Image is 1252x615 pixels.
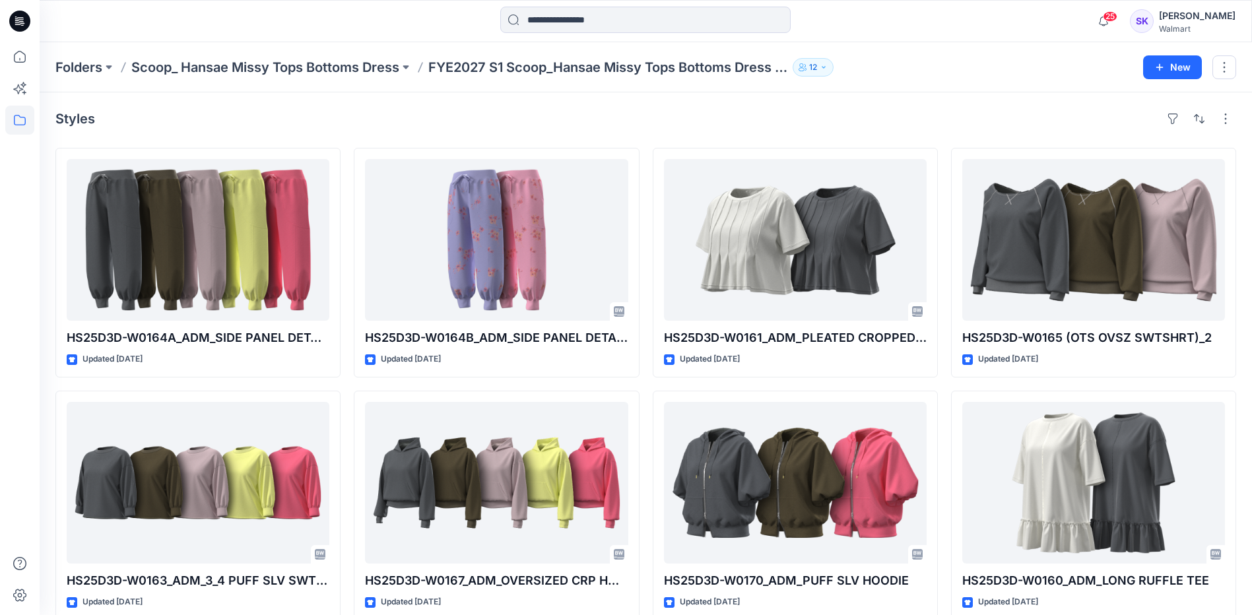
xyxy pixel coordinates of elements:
a: HS25D3D-W0164B_ADM_SIDE PANEL DETAIL JOGGER [365,159,628,321]
a: Scoop_ Hansae Missy Tops Bottoms Dress [131,58,399,77]
p: HS25D3D-W0170_ADM_PUFF SLV HOODIE [664,571,927,590]
span: 25 [1103,11,1117,22]
p: Updated [DATE] [978,595,1038,609]
a: HS25D3D-W0167_ADM_OVERSIZED CRP HOODIE_A [365,402,628,564]
button: 12 [793,58,834,77]
a: HS25D3D-W0160_ADM_LONG RUFFLE TEE [962,402,1225,564]
a: HS25D3D-W0164A_ADM_SIDE PANEL DETAIL JOGGER [67,159,329,321]
p: FYE2027 S1 Scoop_Hansae Missy Tops Bottoms Dress Board [428,58,787,77]
p: HS25D3D-W0161_ADM_PLEATED CROPPED TEE [664,329,927,347]
p: Updated [DATE] [680,595,740,609]
p: HS25D3D-W0163_ADM_3_4 PUFF SLV SWTSHRT [67,571,329,590]
div: [PERSON_NAME] [1159,8,1236,24]
a: HS25D3D-W0163_ADM_3_4 PUFF SLV SWTSHRT [67,402,329,564]
a: HS25D3D-W0161_ADM_PLEATED CROPPED TEE [664,159,927,321]
p: HS25D3D-W0160_ADM_LONG RUFFLE TEE [962,571,1225,590]
h4: Styles [55,111,95,127]
p: Updated [DATE] [82,595,143,609]
p: Updated [DATE] [82,352,143,366]
p: HS25D3D-W0164A_ADM_SIDE PANEL DETAIL JOGGER [67,329,329,347]
div: SK [1130,9,1154,33]
p: 12 [809,60,817,75]
p: Updated [DATE] [381,595,441,609]
a: HS25D3D-W0170_ADM_PUFF SLV HOODIE [664,402,927,564]
p: HS25D3D-W0164B_ADM_SIDE PANEL DETAIL JOGGER [365,329,628,347]
p: Updated [DATE] [680,352,740,366]
button: New [1143,55,1202,79]
a: Folders [55,58,102,77]
p: HS25D3D-W0167_ADM_OVERSIZED CRP HOODIE_A [365,571,628,590]
div: Walmart [1159,24,1236,34]
p: Updated [DATE] [978,352,1038,366]
p: HS25D3D-W0165 (OTS OVSZ SWTSHRT)_2 [962,329,1225,347]
p: Updated [DATE] [381,352,441,366]
a: HS25D3D-W0165 (OTS OVSZ SWTSHRT)_2 [962,159,1225,321]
